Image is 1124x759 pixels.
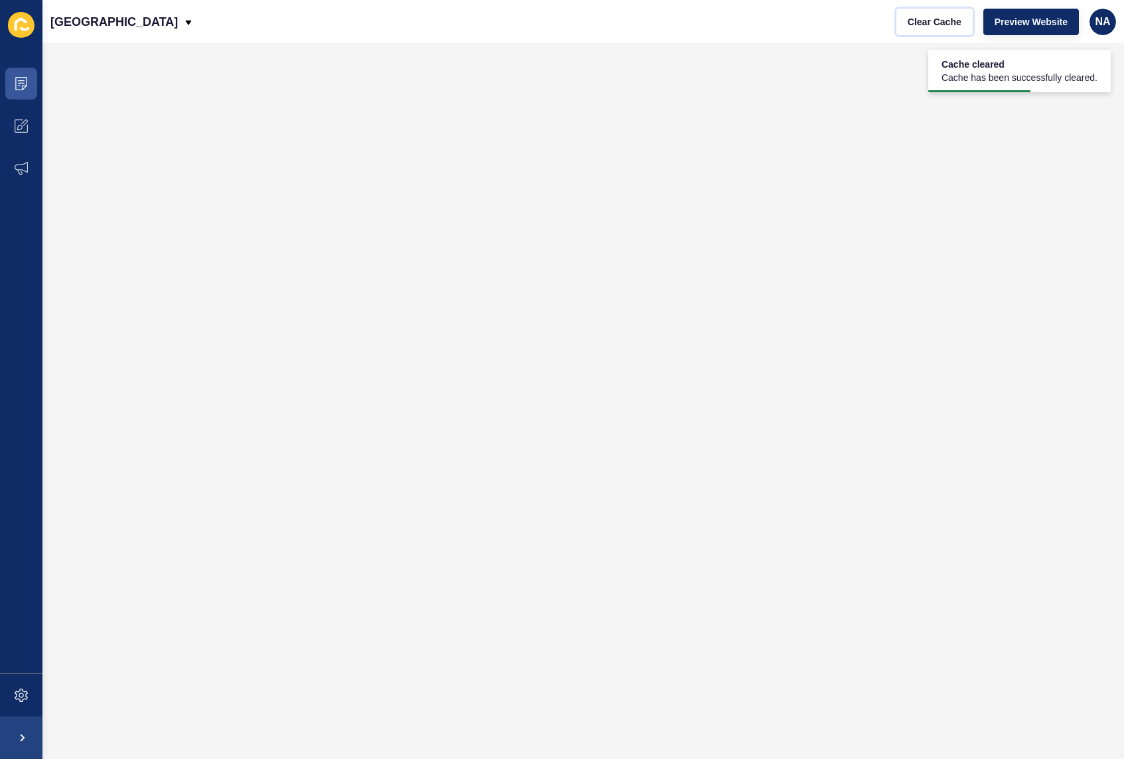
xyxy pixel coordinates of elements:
span: Clear Cache [908,15,961,29]
iframe: To enrich screen reader interactions, please activate Accessibility in Grammarly extension settings [42,43,1124,759]
span: Cache cleared [942,58,1097,71]
span: NA [1095,15,1110,29]
button: Preview Website [983,9,1079,35]
button: Clear Cache [896,9,973,35]
p: [GEOGRAPHIC_DATA] [50,5,178,38]
span: Preview Website [995,15,1068,29]
span: Cache has been successfully cleared. [942,71,1097,84]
